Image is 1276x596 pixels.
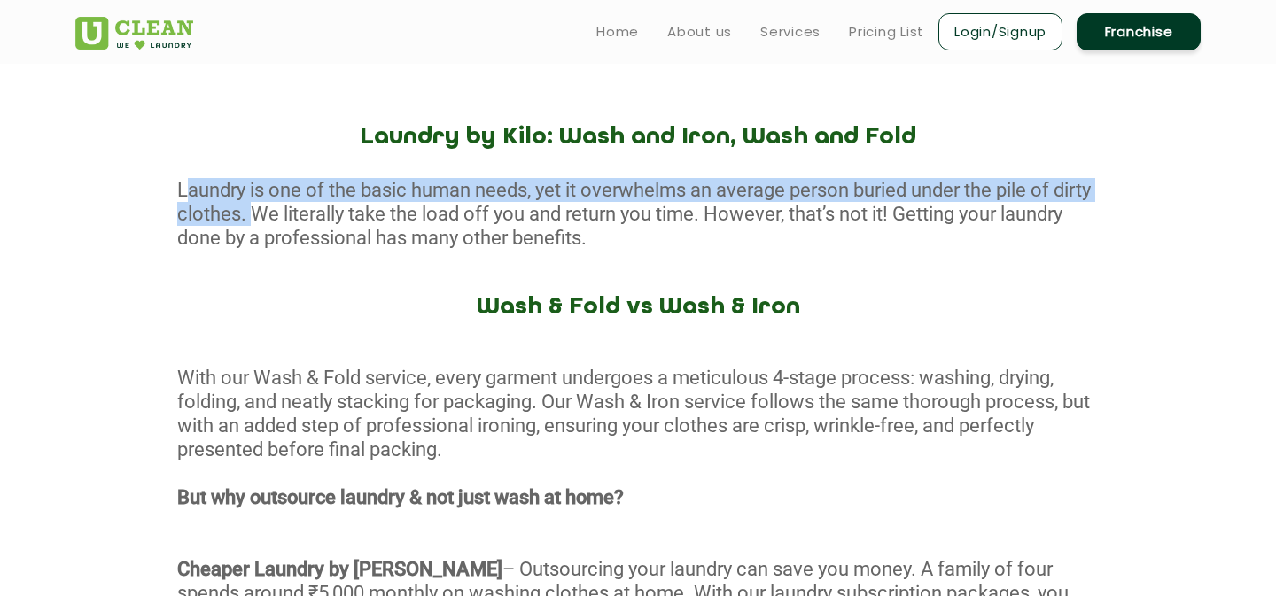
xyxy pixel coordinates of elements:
a: About us [667,21,732,43]
a: Services [760,21,821,43]
a: Franchise [1077,13,1201,50]
a: Pricing List [849,21,924,43]
strong: But why outsource laundry & not just wash at home? [177,486,624,508]
a: Login/Signup [938,13,1062,50]
a: Home [596,21,639,43]
img: UClean Laundry and Dry Cleaning [75,17,193,50]
strong: Cheaper Laundry by [PERSON_NAME] [177,558,502,580]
